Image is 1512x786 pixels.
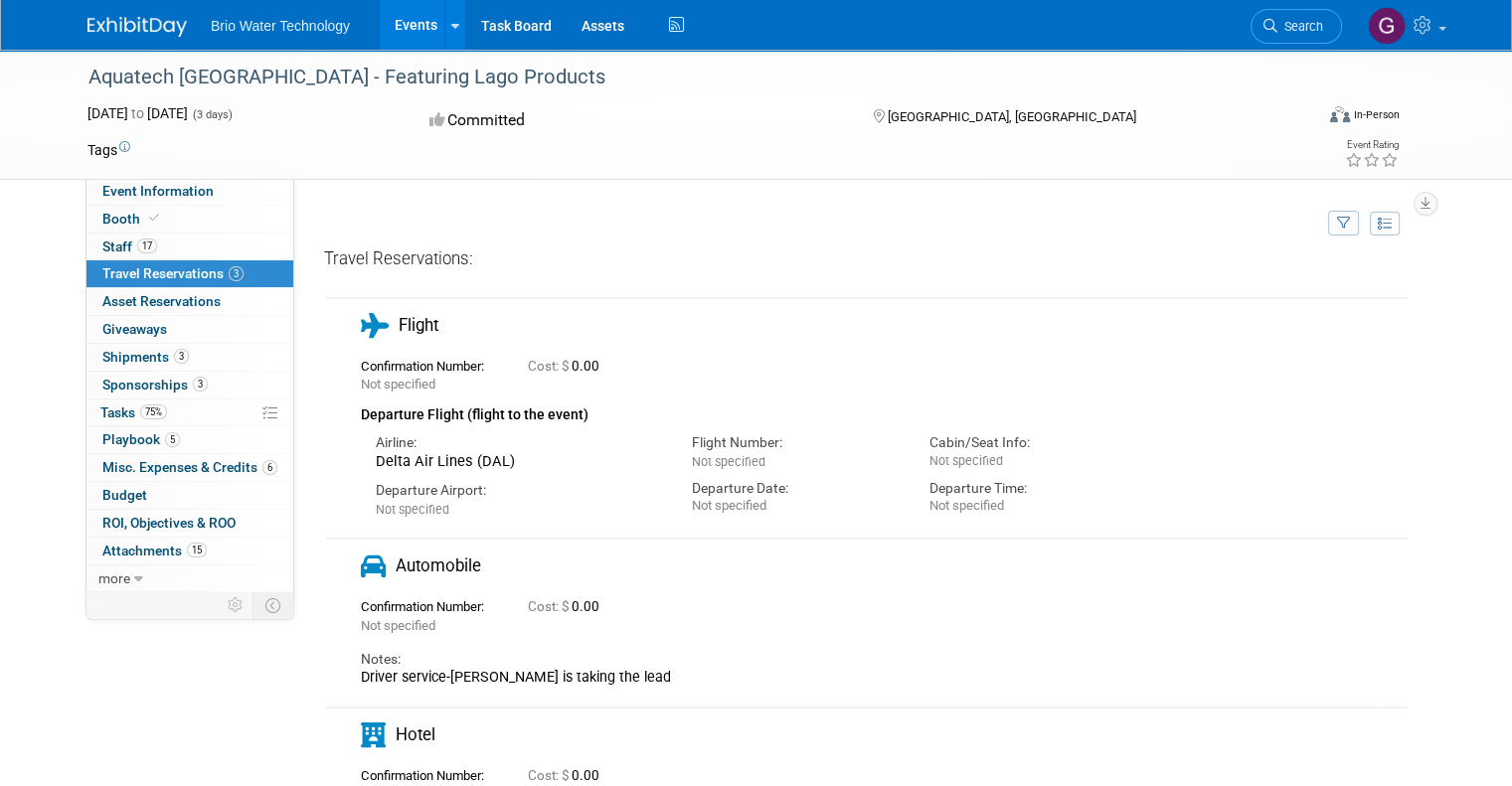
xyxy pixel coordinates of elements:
span: Attachments [102,543,207,558]
a: Travel Reservations3 [86,260,293,287]
div: Flight Number: [692,433,900,452]
span: ROI, Objectives & ROO [102,515,236,531]
span: Cost: $ [528,599,572,614]
a: Sponsorships3 [86,372,293,398]
span: to [128,105,147,121]
a: Tasks75% [86,399,293,426]
span: Not specified [361,377,435,392]
div: Departure Flight (flight to the event) [361,394,1295,426]
a: Asset Reservations [86,288,293,315]
a: Event Information [86,178,293,205]
span: Search [1277,19,1323,34]
span: Not specified [361,618,435,633]
span: 6 [262,460,277,475]
i: Automobile [361,553,386,578]
span: Asset Reservations [102,293,221,309]
div: Travel Reservations: [324,247,1410,278]
a: Misc. Expenses & Credits6 [86,454,293,481]
a: Shipments3 [86,344,293,371]
div: Airline: [376,433,662,452]
div: Not specified [929,498,1137,514]
span: Shipments [102,349,189,365]
div: Notes: [361,650,1295,669]
span: 5 [165,432,180,447]
a: Playbook5 [86,426,293,453]
span: Brio Water Technology [211,18,350,34]
span: 0.00 [528,359,607,374]
div: Not specified [692,498,900,514]
div: Confirmation Number: [361,593,498,615]
span: 3 [193,377,208,392]
span: Travel Reservations [102,265,244,281]
i: Filter by Traveler [1337,218,1351,231]
span: 17 [137,238,157,253]
td: Tags [87,140,130,160]
span: Automobile [396,555,481,575]
div: Delta Air Lines (DAL) [376,452,662,470]
span: Budget [102,487,147,503]
span: 15 [187,543,207,557]
div: Event Rating [1345,140,1399,150]
span: Playbook [102,431,180,447]
a: ROI, Objectives & ROO [86,510,293,537]
span: Cost: $ [528,768,572,783]
div: Departure Airport: [376,481,662,500]
img: ExhibitDay [87,17,187,37]
span: 0.00 [528,768,607,783]
span: Event Information [102,183,214,199]
div: In-Person [1353,107,1400,122]
div: Driver service-[PERSON_NAME] is taking the lead [361,669,1295,687]
div: Committed [423,103,841,138]
span: Cost: $ [528,359,572,374]
a: Staff17 [86,234,293,260]
span: [DATE] [DATE] [87,105,188,121]
i: Booth reservation complete [149,213,159,224]
span: Misc. Expenses & Credits [102,459,277,475]
span: [GEOGRAPHIC_DATA], [GEOGRAPHIC_DATA] [888,109,1136,124]
span: Giveaways [102,321,167,337]
td: Toggle Event Tabs [253,592,294,618]
td: Personalize Event Tab Strip [219,592,253,618]
a: Budget [86,482,293,509]
span: Sponsorships [102,377,208,393]
span: Not specified [692,454,765,469]
span: 0.00 [528,599,607,614]
a: Search [1251,9,1342,44]
a: Giveaways [86,316,293,343]
img: Giancarlo Barzotti [1368,7,1406,45]
a: more [86,565,293,592]
span: Hotel [396,724,435,744]
div: Confirmation Number: [361,353,498,375]
span: Booth [102,211,163,227]
div: Confirmation Number: [361,762,498,784]
span: Tasks [100,404,167,420]
div: Aquatech [GEOGRAPHIC_DATA] - Featuring Lago Products [82,60,1288,95]
span: more [98,570,130,586]
div: Departure Date: [692,479,900,498]
a: Booth [86,206,293,233]
div: Event Format [1206,103,1400,133]
i: Flight [361,313,389,338]
span: (3 days) [191,108,233,121]
div: Departure Time: [929,479,1137,498]
span: 3 [229,266,244,281]
span: Not specified [929,453,1003,468]
span: Flight [399,315,438,335]
a: Attachments15 [86,538,293,564]
span: 3 [174,349,189,364]
span: 75% [140,404,167,419]
i: Hotel [361,722,386,747]
span: Not specified [376,502,449,517]
span: Staff [102,238,157,254]
div: Cabin/Seat Info: [929,433,1137,452]
img: Format-Inperson.png [1330,106,1350,122]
